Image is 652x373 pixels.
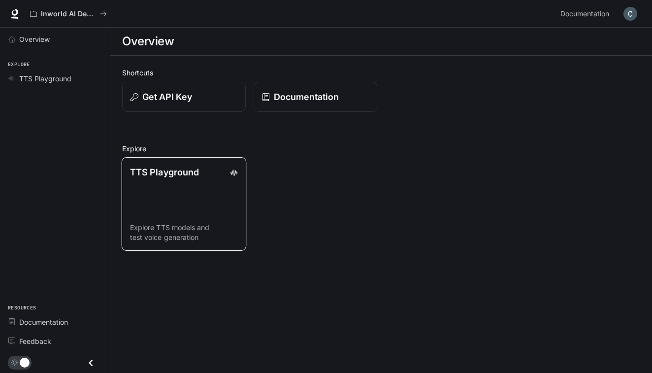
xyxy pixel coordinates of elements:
img: User avatar [623,7,637,21]
p: Explore TTS models and test voice generation [130,223,238,242]
p: Get API Key [142,90,192,103]
span: Documentation [19,317,68,327]
p: TTS Playground [130,166,199,179]
button: Close drawer [80,353,102,373]
button: Get API Key [122,82,246,112]
p: Documentation [274,90,339,103]
a: Overview [4,31,106,48]
a: Feedback [4,333,106,350]
h2: Shortcuts [122,68,640,78]
span: Documentation [560,8,609,20]
span: Dark mode toggle [20,357,30,368]
span: Feedback [19,336,51,346]
button: User avatar [620,4,640,24]
button: All workspaces [26,4,111,24]
p: Inworld AI Demos [41,10,96,18]
a: TTS PlaygroundExplore TTS models and test voice generation [122,157,247,251]
span: Overview [19,34,50,44]
a: Documentation [556,4,617,24]
h2: Explore [122,143,640,154]
h1: Overview [122,32,174,51]
span: TTS Playground [19,73,71,84]
a: TTS Playground [4,70,106,87]
a: Documentation [254,82,377,112]
a: Documentation [4,313,106,331]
